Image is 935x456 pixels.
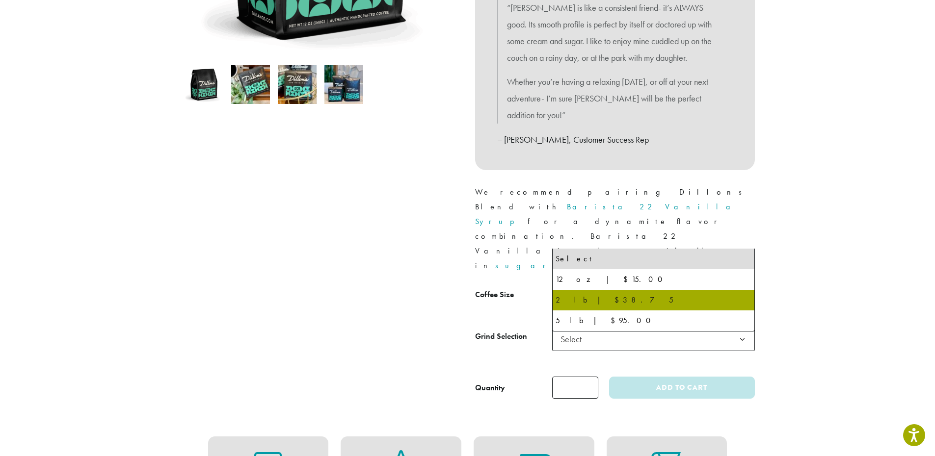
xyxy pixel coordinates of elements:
[231,65,270,104] img: Dillons - Image 2
[552,377,598,399] input: Product quantity
[552,327,755,351] span: Select
[553,249,754,269] li: Select
[475,382,505,394] div: Quantity
[557,329,591,349] span: Select
[475,202,738,227] a: Barista 22 Vanilla Syrup
[475,329,552,344] label: Grind Selection
[324,65,363,104] img: Dillons - Image 4
[556,293,751,307] div: 2 lb | $38.75
[475,288,552,302] label: Coffee Size
[556,313,751,328] div: 5 lb | $95.00
[278,65,317,104] img: Dillons - Image 3
[495,260,607,271] a: sugar-free
[497,131,733,148] p: – [PERSON_NAME], Customer Success Rep
[507,74,723,123] p: Whether you’re having a relaxing [DATE], or off at your next adventure- I’m sure [PERSON_NAME] wi...
[475,185,755,273] p: We recommend pairing Dillons Blend with for a dynamite flavor combination. Barista 22 Vanilla is ...
[556,272,751,287] div: 12 oz | $15.00
[609,377,754,399] button: Add to cart
[185,65,223,104] img: Dillons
